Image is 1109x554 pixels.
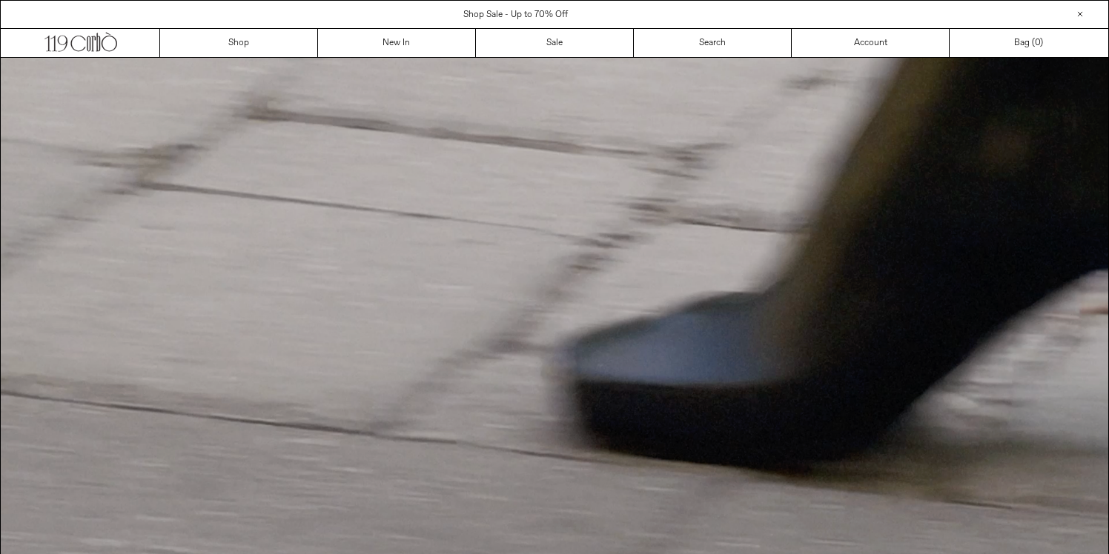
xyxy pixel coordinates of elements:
[160,29,318,57] a: Shop
[318,29,476,57] a: New In
[792,29,950,57] a: Account
[950,29,1108,57] a: Bag ()
[634,29,792,57] a: Search
[1035,37,1040,49] span: 0
[463,9,568,21] a: Shop Sale - Up to 70% Off
[476,29,634,57] a: Sale
[1035,36,1043,50] span: )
